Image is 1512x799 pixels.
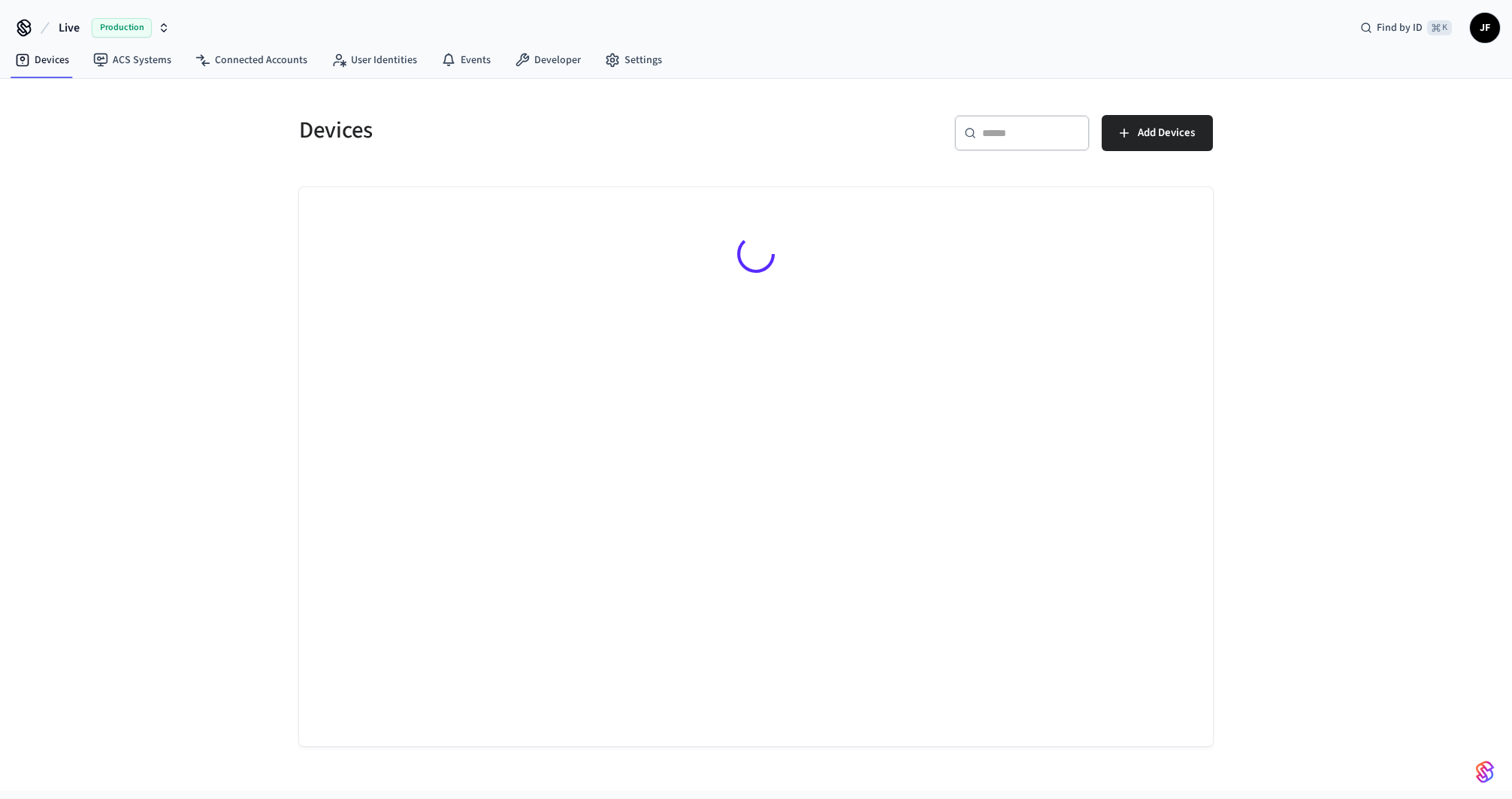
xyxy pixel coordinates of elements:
a: Connected Accounts [183,47,319,74]
a: Settings [593,47,674,74]
span: Find by ID [1377,20,1423,35]
button: Add Devices [1102,115,1213,151]
a: Devices [3,47,81,74]
span: Add Devices [1138,123,1195,143]
button: JF [1470,13,1500,43]
a: User Identities [319,47,429,74]
div: Find by ID⌘ K [1348,14,1464,41]
a: Developer [503,47,593,74]
a: Events [429,47,503,74]
h5: Devices [299,115,747,146]
span: Production [92,18,152,38]
span: Live [59,19,80,37]
span: ⌘ K [1427,20,1452,35]
a: ACS Systems [81,47,183,74]
span: JF [1471,14,1498,41]
img: SeamLogoGradient.69752ec5.svg [1476,760,1494,784]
